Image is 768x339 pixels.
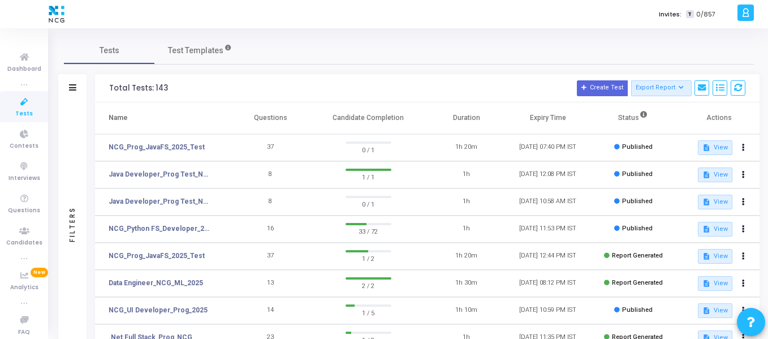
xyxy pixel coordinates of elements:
[686,10,693,19] span: T
[702,280,710,287] mat-icon: description
[10,141,38,151] span: Contests
[95,102,230,134] th: Name
[612,279,663,286] span: Report Generated
[18,328,30,337] span: FAQ
[426,297,507,324] td: 1h 10m
[230,243,311,270] td: 37
[426,188,507,216] td: 1h
[67,162,77,286] div: Filters
[230,134,311,161] td: 37
[346,280,391,291] span: 2 / 2
[589,102,678,134] th: Status
[507,134,589,161] td: [DATE] 07:40 PM IST
[698,140,732,155] button: View
[622,198,653,205] span: Published
[698,195,732,209] button: View
[109,84,168,93] div: Total Tests: 143
[109,278,203,288] a: Data Engineer_NCG_ML_2025
[346,171,391,182] span: 1 / 1
[230,270,311,297] td: 13
[109,251,205,261] a: NCG_Prog_JavaFS_2025_Test
[109,305,208,315] a: NCG_UI Developer_Prog_2025
[507,270,589,297] td: [DATE] 08:12 PM IST
[109,196,213,207] a: Java Developer_Prog Test_NCG
[426,102,507,134] th: Duration
[230,102,311,134] th: Questions
[698,222,732,237] button: View
[426,243,507,270] td: 1h 20m
[698,168,732,182] button: View
[346,225,391,237] span: 33 / 72
[659,10,681,19] label: Invites:
[311,102,426,134] th: Candidate Completion
[230,161,311,188] td: 8
[15,109,33,119] span: Tests
[8,206,40,216] span: Questions
[346,252,391,264] span: 1 / 2
[10,283,38,293] span: Analytics
[696,10,715,19] span: 0/857
[507,297,589,324] td: [DATE] 10:59 PM IST
[678,102,760,134] th: Actions
[109,224,213,234] a: NCG_Python FS_Developer_2025
[230,297,311,324] td: 14
[230,188,311,216] td: 8
[8,174,40,183] span: Interviews
[702,307,710,315] mat-icon: description
[346,144,391,155] span: 0 / 1
[426,134,507,161] td: 1h 20m
[698,276,732,291] button: View
[702,144,710,152] mat-icon: description
[702,252,710,260] mat-icon: description
[230,216,311,243] td: 16
[702,198,710,206] mat-icon: description
[346,198,391,209] span: 0 / 1
[698,303,732,318] button: View
[622,306,653,314] span: Published
[622,170,653,178] span: Published
[702,171,710,179] mat-icon: description
[612,252,663,259] span: Report Generated
[698,249,732,264] button: View
[109,142,205,152] a: NCG_Prog_JavaFS_2025_Test
[507,188,589,216] td: [DATE] 10:58 AM IST
[507,102,589,134] th: Expiry Time
[507,216,589,243] td: [DATE] 11:53 PM IST
[622,225,653,232] span: Published
[7,65,41,74] span: Dashboard
[6,238,42,248] span: Candidates
[702,225,710,233] mat-icon: description
[507,161,589,188] td: [DATE] 12:08 PM IST
[168,45,223,57] span: Test Templates
[631,80,692,96] button: Export Report
[426,216,507,243] td: 1h
[426,270,507,297] td: 1h 30m
[46,3,67,25] img: logo
[346,307,391,318] span: 1 / 5
[577,80,628,96] button: Create Test
[622,143,653,151] span: Published
[31,268,48,277] span: New
[507,243,589,270] td: [DATE] 12:44 PM IST
[100,45,119,57] span: Tests
[109,169,213,179] a: Java Developer_Prog Test_NCG
[426,161,507,188] td: 1h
